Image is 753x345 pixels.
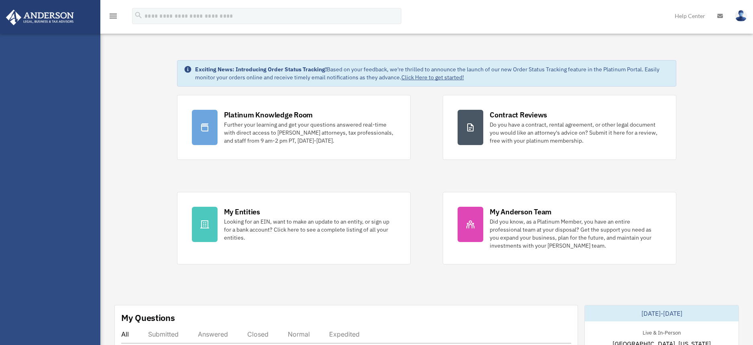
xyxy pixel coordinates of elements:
strong: Exciting News: Introducing Order Status Tracking! [195,66,327,73]
div: Expedited [329,330,360,338]
div: Submitted [148,330,179,338]
a: menu [108,14,118,21]
a: My Entities Looking for an EIN, want to make an update to an entity, or sign up for a bank accoun... [177,192,411,264]
a: Click Here to get started! [401,74,464,81]
div: Closed [247,330,269,338]
div: Further your learning and get your questions answered real-time with direct access to [PERSON_NAM... [224,121,396,145]
div: Live & In-Person [636,328,687,336]
div: Do you have a contract, rental agreement, or other legal document you would like an attorney's ad... [490,121,661,145]
div: All [121,330,129,338]
div: Did you know, as a Platinum Member, you have an entire professional team at your disposal? Get th... [490,218,661,250]
a: My Anderson Team Did you know, as a Platinum Member, you have an entire professional team at your... [443,192,676,264]
div: Platinum Knowledge Room [224,110,313,120]
i: menu [108,11,118,21]
div: Looking for an EIN, want to make an update to an entity, or sign up for a bank account? Click her... [224,218,396,242]
a: Platinum Knowledge Room Further your learning and get your questions answered real-time with dire... [177,95,411,160]
img: Anderson Advisors Platinum Portal [4,10,76,25]
div: Answered [198,330,228,338]
div: [DATE]-[DATE] [585,305,739,321]
i: search [134,11,143,20]
a: Contract Reviews Do you have a contract, rental agreement, or other legal document you would like... [443,95,676,160]
div: Contract Reviews [490,110,547,120]
img: User Pic [735,10,747,22]
div: Normal [288,330,310,338]
div: My Questions [121,312,175,324]
div: My Anderson Team [490,207,552,217]
div: Based on your feedback, we're thrilled to announce the launch of our new Order Status Tracking fe... [195,65,670,81]
div: My Entities [224,207,260,217]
